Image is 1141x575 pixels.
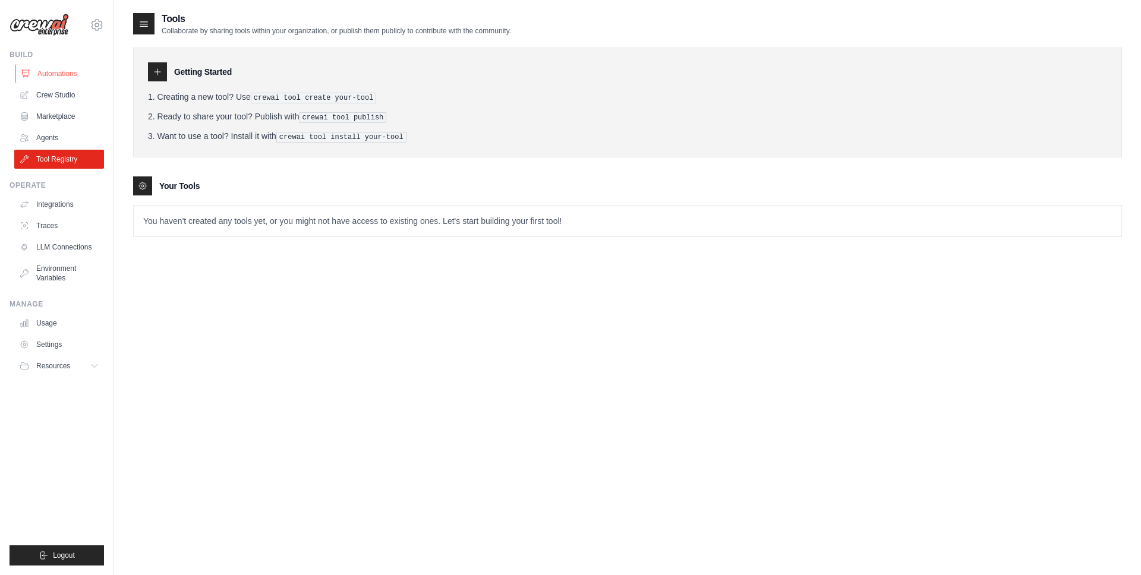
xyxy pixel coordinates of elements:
[14,86,104,105] a: Crew Studio
[14,195,104,214] a: Integrations
[10,50,104,59] div: Build
[159,180,200,192] h3: Your Tools
[134,206,1121,236] p: You haven't created any tools yet, or you might not have access to existing ones. Let's start bui...
[53,551,75,560] span: Logout
[14,107,104,126] a: Marketplace
[14,238,104,257] a: LLM Connections
[162,12,511,26] h2: Tools
[10,299,104,309] div: Manage
[10,545,104,565] button: Logout
[10,181,104,190] div: Operate
[276,132,406,143] pre: crewai tool install your-tool
[148,110,1107,123] li: Ready to share your tool? Publish with
[162,26,511,36] p: Collaborate by sharing tools within your organization, or publish them publicly to contribute wit...
[148,91,1107,103] li: Creating a new tool? Use
[251,93,377,103] pre: crewai tool create your-tool
[36,361,70,371] span: Resources
[14,259,104,287] a: Environment Variables
[10,14,69,36] img: Logo
[14,150,104,169] a: Tool Registry
[14,216,104,235] a: Traces
[14,356,104,375] button: Resources
[15,64,105,83] a: Automations
[300,112,387,123] pre: crewai tool publish
[148,130,1107,143] li: Want to use a tool? Install it with
[14,335,104,354] a: Settings
[174,66,232,78] h3: Getting Started
[14,314,104,333] a: Usage
[14,128,104,147] a: Agents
